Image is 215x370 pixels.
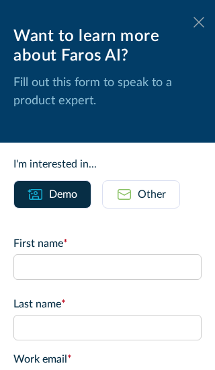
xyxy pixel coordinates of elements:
label: Work email [13,351,202,367]
div: Other [138,186,166,202]
label: Last name [13,296,202,312]
div: Demo [49,186,77,202]
div: Want to learn more about Faros AI? [13,27,202,66]
div: I'm interested in... [13,156,202,172]
label: First name [13,235,202,252]
p: Fill out this form to speak to a product expert. [13,74,202,110]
